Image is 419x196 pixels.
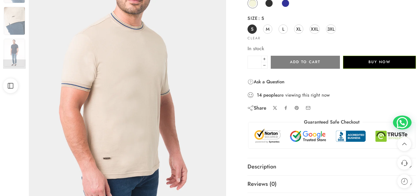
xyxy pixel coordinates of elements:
input: Product quantity [247,56,261,69]
a: Description [247,158,416,176]
a: XL [294,24,303,34]
a: M [263,24,272,34]
a: S [247,24,257,34]
div: are viewing this right now [247,92,416,98]
button: Buy Now [343,56,416,69]
img: Trust [253,128,410,144]
a: Email to your friends [305,105,311,111]
span: L [282,25,284,33]
p: In stock [247,45,416,53]
span: S [258,15,265,21]
img: Artboard 1 [4,7,25,35]
a: Pin on Pinterest [294,106,299,111]
span: XXL [311,25,319,33]
button: Add to cart [271,56,340,69]
a: 3XL [326,24,336,34]
img: Artboard 1 [4,39,25,67]
div: Share [247,105,266,111]
a: L [279,24,288,34]
legend: Guaranteed Safe Checkout [301,119,363,125]
strong: 14 [257,92,262,98]
label: Size [247,15,416,21]
a: XXL [310,24,320,34]
strong: people [263,92,278,98]
span: M [266,25,270,33]
a: Ask a Question [247,78,284,85]
span: S [251,25,253,33]
span: XL [296,25,301,33]
a: Clear options [247,37,261,40]
a: Share on X [273,106,277,110]
a: Share on Facebook [283,106,288,110]
span: 3XL [327,25,335,33]
a: Reviews (0) [247,176,416,193]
